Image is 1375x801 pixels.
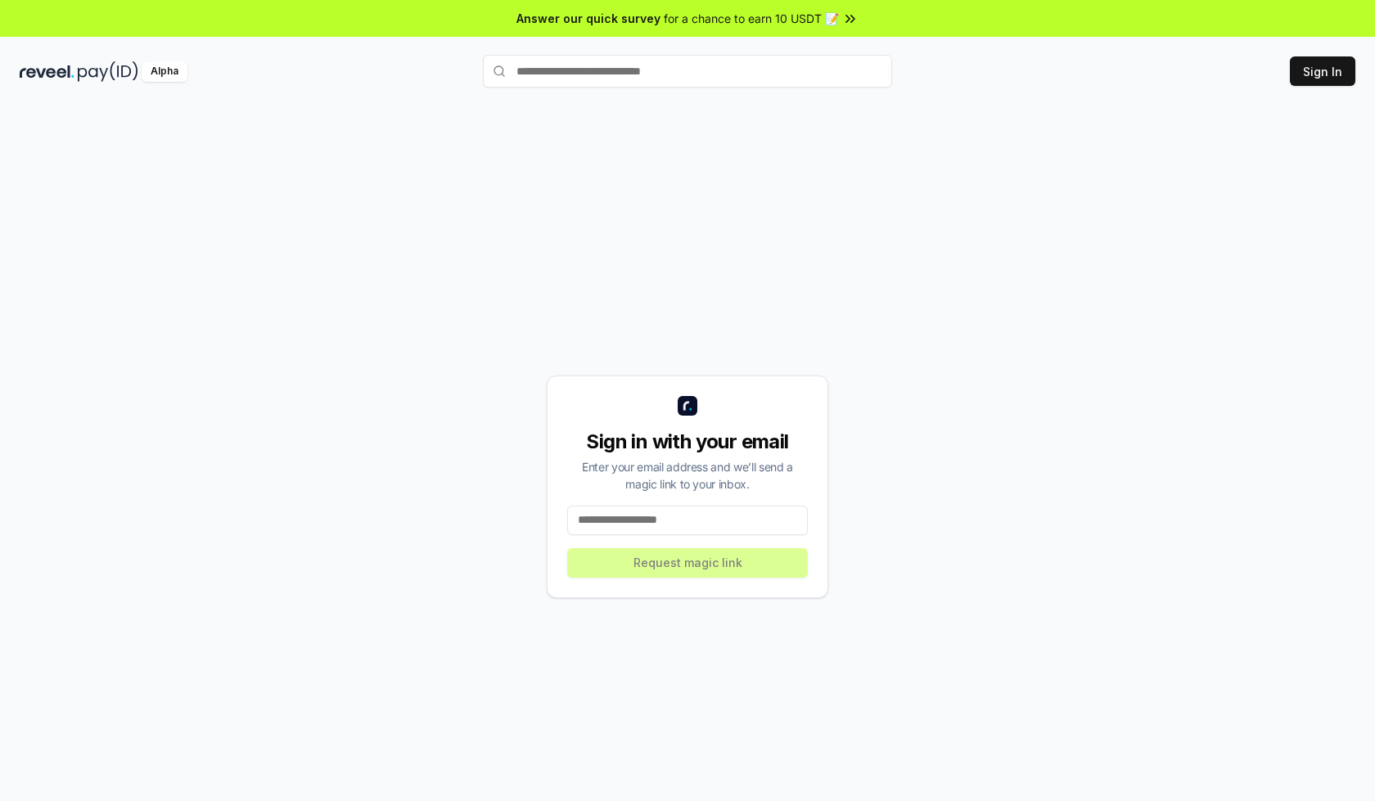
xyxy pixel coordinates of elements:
[678,396,697,416] img: logo_small
[664,10,839,27] span: for a chance to earn 10 USDT 📝
[567,429,808,455] div: Sign in with your email
[516,10,660,27] span: Answer our quick survey
[78,61,138,82] img: pay_id
[20,61,74,82] img: reveel_dark
[1290,56,1355,86] button: Sign In
[567,458,808,493] div: Enter your email address and we’ll send a magic link to your inbox.
[142,61,187,82] div: Alpha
